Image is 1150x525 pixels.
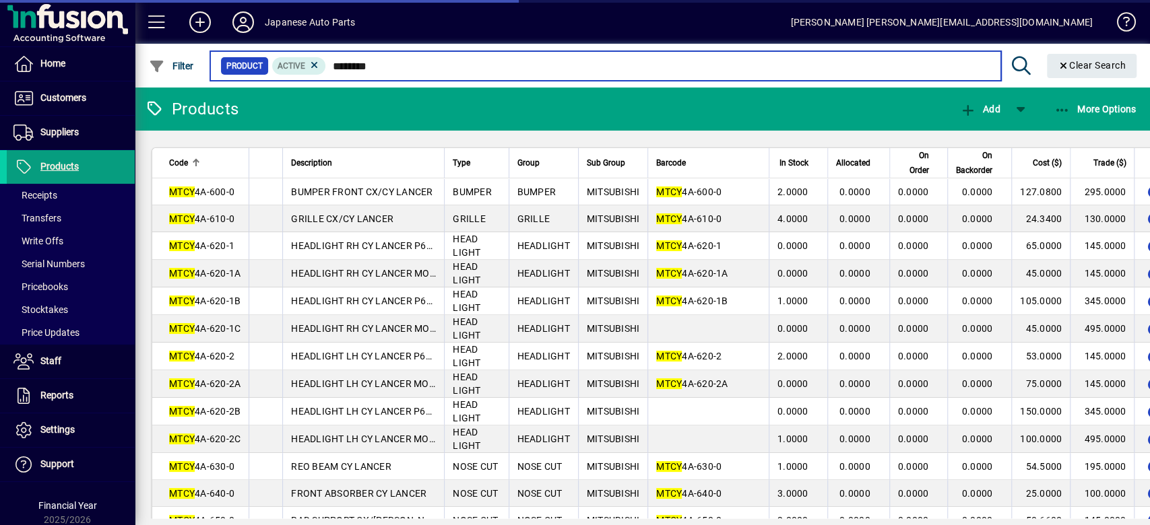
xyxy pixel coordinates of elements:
span: 4A-620-1A [169,268,241,279]
span: MITSUBISHI [587,186,640,197]
em: MTCY [656,213,682,224]
span: NOSE CUT [517,461,563,472]
span: 0.0000 [898,351,929,361]
span: HEADLIGHT [517,323,570,334]
span: 0.0000 [898,406,929,417]
span: In Stock [779,155,808,170]
span: Home [40,58,65,69]
span: Trade ($) [1093,155,1126,170]
span: GRILLE CX/CY LANCER [291,213,393,224]
span: HEADLIGHT [517,268,570,279]
span: 4A-630-0 [169,461,234,472]
span: 0.0000 [777,240,808,251]
td: 100.0000 [1070,480,1134,507]
em: MTCY [169,213,195,224]
a: Staff [7,345,135,378]
span: 4A-620-2 [656,351,722,361]
span: More Options [1054,104,1137,114]
span: 0.0000 [777,323,808,334]
span: 1.0000 [777,461,808,472]
span: HEAD LIGHT [453,234,480,258]
em: MTCY [169,488,195,499]
span: MITSUBISHI [587,213,640,224]
span: 4A-620-2C [169,433,241,444]
span: 0.0000 [962,406,993,417]
td: 25.0000 [1011,480,1070,507]
td: 145.0000 [1070,343,1134,370]
span: Clear Search [1058,60,1126,71]
span: 0.0000 [839,186,870,197]
div: In Stock [777,155,821,170]
em: MTCY [169,378,195,389]
span: 4A-620-1 [169,240,234,251]
a: Write Offs [7,230,135,252]
span: 0.0000 [962,295,993,306]
span: 4A-600-0 [656,186,722,197]
td: 45.0000 [1011,315,1070,343]
span: 0.0000 [898,461,929,472]
span: Filter [149,61,194,71]
a: Knowledge Base [1106,3,1133,46]
mat-chip: Activation Status: Active [272,57,326,75]
span: 0.0000 [898,323,929,334]
span: 0.0000 [962,351,993,361]
span: Group [517,155,540,170]
td: 145.0000 [1070,260,1134,287]
span: Receipts [13,190,57,201]
td: 100.0000 [1011,425,1070,453]
td: 75.0000 [1011,370,1070,398]
span: HEADLIGHT [517,295,570,306]
a: Settings [7,413,135,447]
div: On Order [898,148,941,178]
span: 0.0000 [962,186,993,197]
span: 0.0000 [839,378,870,389]
a: Serial Numbers [7,252,135,275]
span: HEAD LIGHT [453,316,480,341]
span: 4A-620-1 [656,240,722,251]
button: Profile [222,10,265,34]
td: 105.0000 [1011,287,1070,315]
em: MTCY [169,433,195,444]
span: On Backorder [956,148,992,178]
button: Add [956,97,1003,121]
span: 1.0000 [777,433,808,444]
span: HEADLIGHT RH CY LANCER MOBIS 921 HID EA [291,323,495,334]
em: MTCY [656,378,682,389]
div: Products [145,98,238,120]
span: 0.0000 [839,406,870,417]
span: 4A-600-0 [169,186,234,197]
span: BUMPER [517,186,556,197]
span: BUMPER [453,186,492,197]
div: Code [169,155,241,170]
span: Reports [40,390,73,400]
span: HEADLIGHT LH CY LANCER MOBIS 921 HID EA [291,433,494,444]
span: 0.0000 [898,240,929,251]
td: 130.0000 [1070,205,1134,232]
span: NOSE CUT [453,488,498,499]
span: 4A-620-2A [169,378,241,389]
em: MTCY [656,351,682,361]
div: Type [453,155,500,170]
span: 4A-640-0 [656,488,722,499]
span: Pricebooks [13,281,68,292]
span: 0.0000 [839,240,870,251]
em: MTCY [169,461,195,472]
span: 4A-620-1C [169,323,241,334]
span: 0.0000 [962,461,993,472]
span: Write Offs [13,236,63,246]
span: 0.0000 [839,213,870,224]
span: HEADLIGHT RH CY LANCER P6124 / [PERSON_NAME].8597 HID EA [291,295,583,306]
span: 0.0000 [777,378,808,389]
span: 0.0000 [962,378,993,389]
div: [PERSON_NAME] [PERSON_NAME][EMAIL_ADDRESS][DOMAIN_NAME] [790,11,1093,33]
span: Barcode [656,155,686,170]
em: MTCY [169,268,195,279]
a: Price Updates [7,321,135,344]
span: Product [226,59,263,73]
span: 4A-640-0 [169,488,234,499]
td: 345.0000 [1070,287,1134,315]
span: Active [278,61,305,71]
span: 4A-620-1B [169,295,241,306]
span: HEAD LIGHT [453,289,480,313]
span: HEADLIGHT [517,240,570,251]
